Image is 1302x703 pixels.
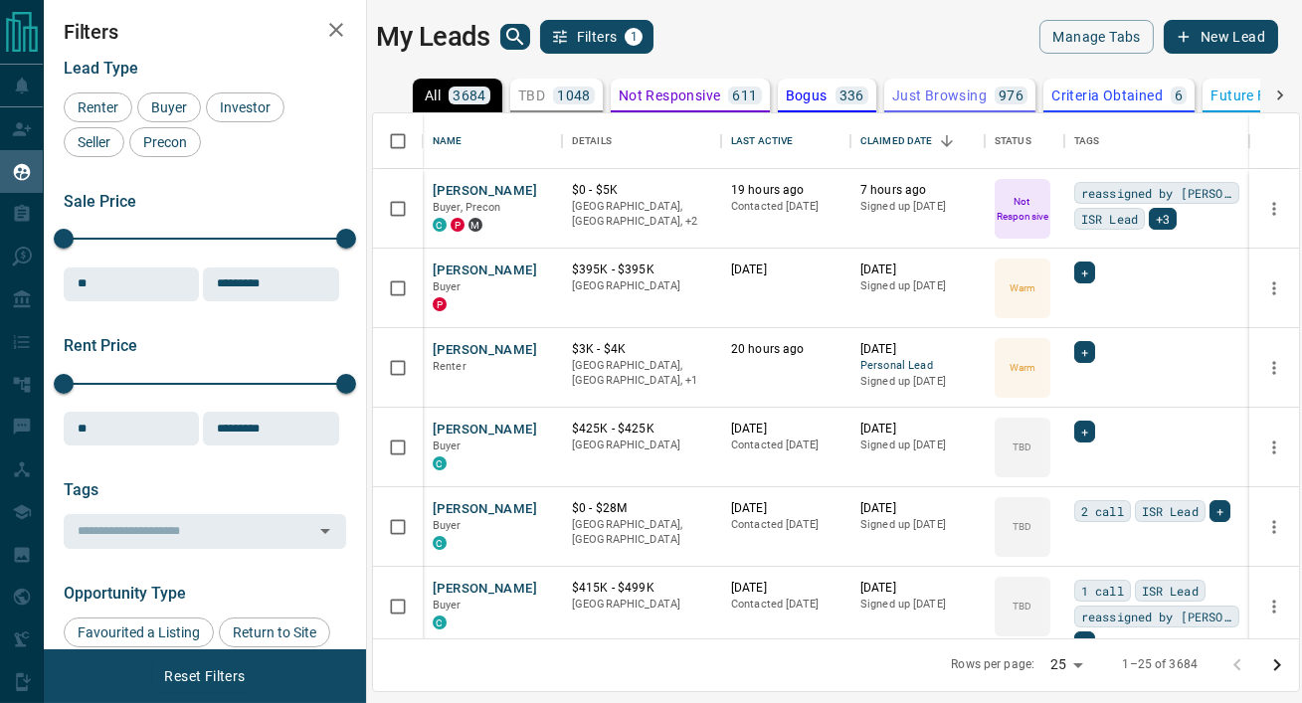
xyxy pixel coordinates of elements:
[206,92,284,122] div: Investor
[572,421,711,438] p: $425K - $425K
[1039,20,1153,54] button: Manage Tabs
[860,421,975,438] p: [DATE]
[64,336,137,355] span: Rent Price
[572,113,612,169] div: Details
[860,597,975,613] p: Signed up [DATE]
[1142,501,1199,521] span: ISR Lead
[995,113,1031,169] div: Status
[1209,500,1230,522] div: +
[1074,631,1095,653] div: +
[219,617,330,647] div: Return to Site
[433,113,463,169] div: Name
[64,20,346,44] h2: Filters
[892,88,987,102] p: Just Browsing
[572,182,711,199] p: $0 - $5K
[433,201,501,214] span: Buyer, Precon
[1074,341,1095,363] div: +
[731,580,840,597] p: [DATE]
[137,92,201,122] div: Buyer
[1142,581,1199,601] span: ISR Lead
[129,127,201,157] div: Precon
[731,500,840,517] p: [DATE]
[425,88,441,102] p: All
[144,99,194,115] span: Buyer
[433,218,447,232] div: condos.ca
[1259,353,1289,383] button: more
[1164,20,1278,54] button: New Lead
[451,218,465,232] div: property.ca
[1081,501,1124,521] span: 2 call
[136,134,194,150] span: Precon
[1074,262,1095,283] div: +
[1149,208,1177,230] div: +3
[71,99,125,115] span: Renter
[731,517,840,533] p: Contacted [DATE]
[1175,88,1183,102] p: 6
[860,374,975,390] p: Signed up [DATE]
[1081,632,1088,652] span: +
[572,358,711,389] p: Toronto
[731,421,840,438] p: [DATE]
[1081,581,1124,601] span: 1 call
[731,182,840,199] p: 19 hours ago
[433,519,462,532] span: Buyer
[1081,209,1138,229] span: ISR Lead
[786,88,828,102] p: Bogus
[572,199,711,230] p: East York, Toronto
[732,88,757,102] p: 611
[64,59,138,78] span: Lead Type
[1081,263,1088,282] span: +
[1013,599,1031,614] p: TBD
[860,517,975,533] p: Signed up [DATE]
[731,113,793,169] div: Last Active
[453,88,486,102] p: 3684
[71,134,117,150] span: Seller
[433,599,462,612] span: Buyer
[860,580,975,597] p: [DATE]
[433,360,466,373] span: Renter
[572,500,711,517] p: $0 - $28M
[1259,433,1289,462] button: more
[151,659,258,693] button: Reset Filters
[1081,183,1232,203] span: reassigned by [PERSON_NAME]
[999,88,1023,102] p: 976
[1042,650,1090,679] div: 25
[1257,645,1297,685] button: Go to next page
[860,341,975,358] p: [DATE]
[951,656,1034,673] p: Rows per page:
[1074,113,1100,169] div: Tags
[540,20,654,54] button: Filters1
[860,113,933,169] div: Claimed Date
[433,341,537,360] button: [PERSON_NAME]
[627,30,641,44] span: 1
[731,597,840,613] p: Contacted [DATE]
[572,278,711,294] p: [GEOGRAPHIC_DATA]
[572,438,711,453] p: [GEOGRAPHIC_DATA]
[997,194,1048,224] p: Not Responsive
[1156,209,1170,229] span: +3
[985,113,1064,169] div: Status
[562,113,721,169] div: Details
[64,92,132,122] div: Renter
[1013,439,1031,454] p: TBD
[557,88,591,102] p: 1048
[433,182,537,201] button: [PERSON_NAME]
[433,615,447,629] div: condos.ca
[850,113,985,169] div: Claimed Date
[433,297,447,311] div: property.ca
[1259,512,1289,542] button: more
[64,192,136,211] span: Sale Price
[860,438,975,453] p: Signed up [DATE]
[572,580,711,597] p: $415K - $499K
[839,88,864,102] p: 336
[433,580,537,599] button: [PERSON_NAME]
[433,262,537,280] button: [PERSON_NAME]
[860,199,975,215] p: Signed up [DATE]
[433,421,537,439] button: [PERSON_NAME]
[71,624,207,640] span: Favourited a Listing
[933,127,961,155] button: Sort
[433,439,462,452] span: Buyer
[64,480,98,499] span: Tags
[1216,501,1223,521] span: +
[1081,422,1088,441] span: +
